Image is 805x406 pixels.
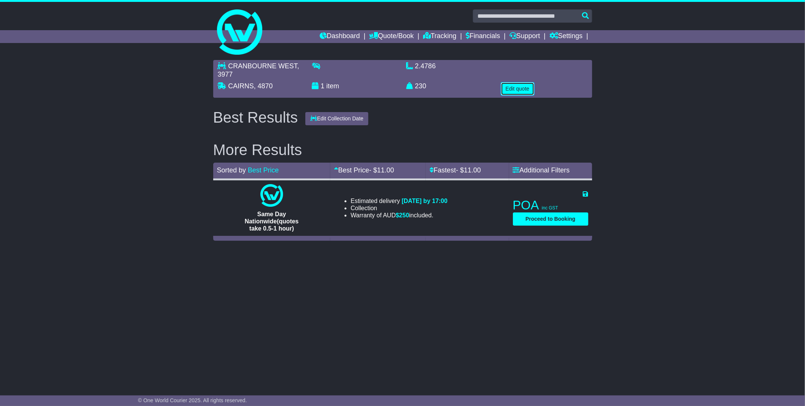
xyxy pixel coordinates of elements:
button: Proceed to Booking [513,212,588,226]
span: 250 [399,212,409,218]
a: Financials [466,30,500,43]
span: item [326,82,339,90]
a: Settings [549,30,583,43]
a: Dashboard [320,30,360,43]
span: 2.4786 [415,62,436,70]
span: , 3977 [218,62,299,78]
a: Support [509,30,540,43]
li: Warranty of AUD included. [351,212,448,219]
span: inc GST [542,205,558,211]
li: Collection [351,205,448,212]
li: Estimated delivery [351,197,448,205]
span: , 4870 [254,82,273,90]
a: Quote/Book [369,30,414,43]
a: Tracking [423,30,456,43]
span: © One World Courier 2025. All rights reserved. [138,397,247,403]
button: Edit quote [501,82,534,95]
span: 11.00 [377,166,394,174]
img: One World Courier: Same Day Nationwide(quotes take 0.5-1 hour) [260,184,283,207]
a: Best Price- $11.00 [334,166,394,174]
a: Fastest- $11.00 [429,166,481,174]
span: 11.00 [464,166,481,174]
span: - $ [369,166,394,174]
span: 1 [321,82,325,90]
div: Best Results [209,109,302,126]
span: Sorted by [217,166,246,174]
h2: More Results [213,141,592,158]
span: [DATE] by 17:00 [402,198,448,204]
span: CRANBOURNE WEST [228,62,297,70]
p: POA [513,198,588,213]
span: $ [396,212,409,218]
span: Same Day Nationwide(quotes take 0.5-1 hour) [245,211,299,232]
span: 230 [415,82,426,90]
span: CAIRNS [228,82,254,90]
span: - $ [456,166,481,174]
button: Edit Collection Date [305,112,368,125]
a: Best Price [248,166,279,174]
a: Additional Filters [513,166,570,174]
